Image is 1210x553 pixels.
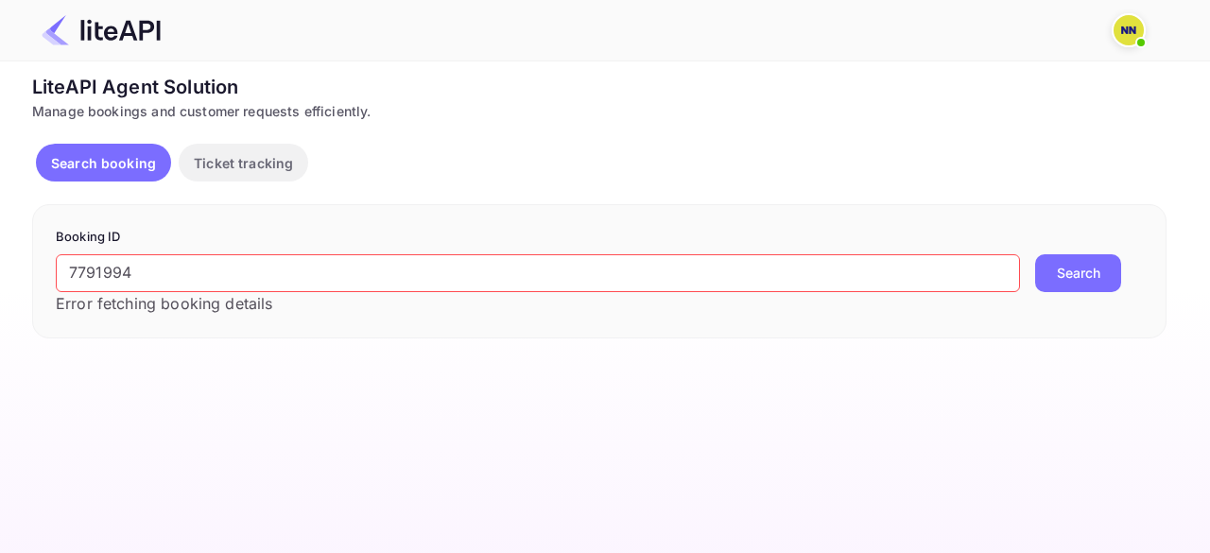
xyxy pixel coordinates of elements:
p: Ticket tracking [194,153,293,173]
p: Error fetching booking details [56,292,1020,315]
div: LiteAPI Agent Solution [32,73,1167,101]
input: Enter Booking ID (e.g., 63782194) [56,254,1020,292]
button: Search [1035,254,1121,292]
img: LiteAPI Logo [42,15,161,45]
p: Search booking [51,153,156,173]
img: N/A N/A [1114,15,1144,45]
p: Booking ID [56,228,1143,247]
div: Manage bookings and customer requests efficiently. [32,101,1167,121]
